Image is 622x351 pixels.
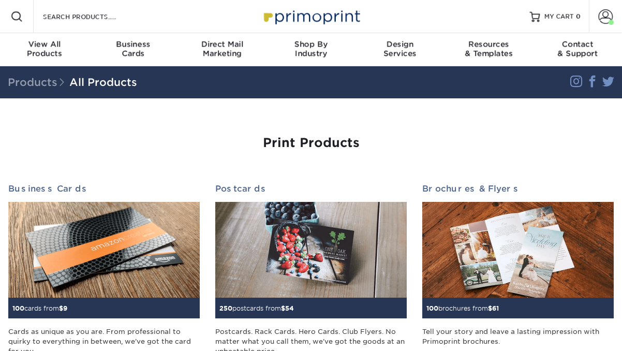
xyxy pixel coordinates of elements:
a: Shop ByIndustry [266,33,356,66]
a: Contact& Support [533,33,622,66]
div: Industry [266,39,356,58]
a: DesignServices [356,33,445,66]
small: brochures from [426,304,499,312]
span: 9 [63,304,67,312]
div: Cards [89,39,178,58]
span: Direct Mail [177,39,266,49]
div: Services [356,39,445,58]
span: 100 [12,304,24,312]
span: Resources [445,39,534,49]
small: cards from [12,304,67,312]
span: $ [488,304,492,312]
div: & Support [533,39,622,58]
img: Brochures & Flyers [422,202,614,298]
span: MY CART [544,12,574,21]
a: Resources& Templates [445,33,534,66]
span: $ [59,304,63,312]
span: Business [89,39,178,49]
span: 61 [492,304,499,312]
span: 250 [219,304,232,312]
input: SEARCH PRODUCTS..... [42,10,143,23]
img: Postcards [215,202,407,298]
h2: Postcards [215,184,407,194]
span: Design [356,39,445,49]
h2: Brochures & Flyers [422,184,614,194]
a: All Products [69,76,137,89]
span: 100 [426,304,438,312]
span: $ [281,304,285,312]
img: Primoprint [259,5,363,27]
small: postcards from [219,304,294,312]
h1: Print Products [8,136,614,151]
a: BusinessCards [89,33,178,66]
div: Marketing [177,39,266,58]
img: Business Cards [8,202,200,298]
span: Shop By [266,39,356,49]
span: Contact [533,39,622,49]
span: 0 [576,13,581,20]
span: Products [8,76,69,89]
div: & Templates [445,39,534,58]
span: 54 [285,304,294,312]
a: Direct MailMarketing [177,33,266,66]
h2: Business Cards [8,184,200,194]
